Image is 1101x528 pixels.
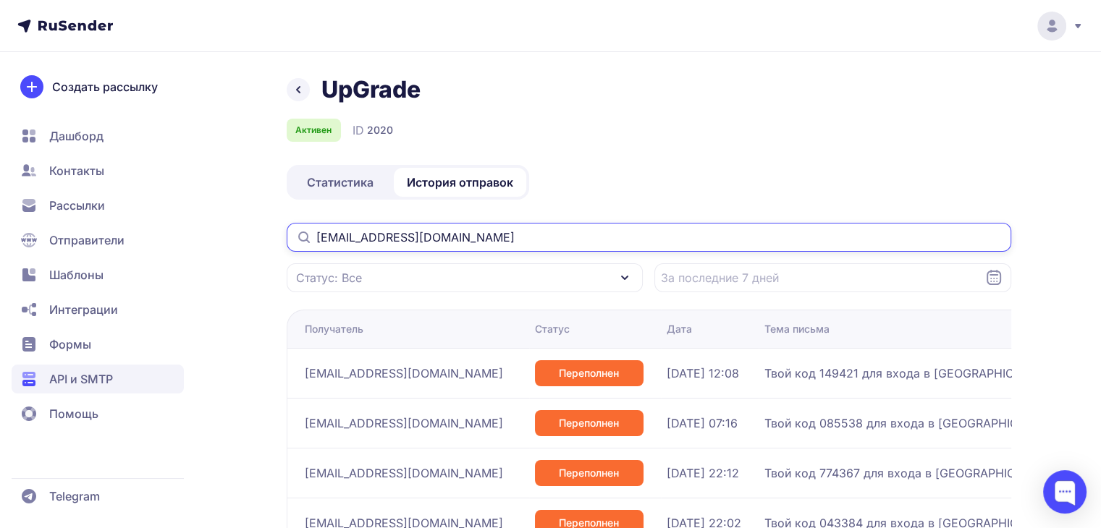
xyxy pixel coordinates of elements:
[305,464,503,482] span: [EMAIL_ADDRESS][DOMAIN_NAME]
[290,168,391,197] a: Статистика
[667,365,739,382] span: [DATE] 12:08
[407,174,513,191] span: История отправок
[52,78,158,95] span: Создать рассылку
[367,123,393,137] span: 2020
[667,464,739,482] span: [DATE] 22:12
[49,405,98,422] span: Помощь
[559,416,619,430] span: Переполнен
[12,482,184,511] a: Telegram
[321,75,421,104] h1: UpGrade
[307,174,374,191] span: Статистика
[559,366,619,380] span: Переполнен
[49,336,91,353] span: Формы
[394,168,526,197] a: История отправок
[764,322,830,336] div: Тема письма
[305,322,363,336] div: Получатель
[305,365,503,382] span: [EMAIL_ADDRESS][DOMAIN_NAME]
[49,266,104,284] span: Шаблоны
[535,322,570,336] div: Статус
[287,223,1011,252] input: Поиск
[764,414,1058,432] span: Твой код 085538 для входа в [GEOGRAPHIC_DATA]
[49,231,125,249] span: Отправители
[764,464,1055,482] span: Твой код 774367 для входа в [GEOGRAPHIC_DATA]
[305,414,503,432] span: [EMAIL_ADDRESS][DOMAIN_NAME]
[559,466,619,480] span: Переполнен
[49,487,100,505] span: Telegram
[49,127,104,145] span: Дашборд
[295,124,332,136] span: Активен
[353,122,393,139] div: ID
[49,370,113,388] span: API и SMTP
[49,162,104,179] span: Контакты
[296,269,362,286] span: Статус: Все
[764,365,1053,382] span: Твой код 149421 для входа в [GEOGRAPHIC_DATA]
[667,322,692,336] div: Дата
[49,301,118,318] span: Интеграции
[654,263,1011,292] input: Datepicker input
[667,414,738,432] span: [DATE] 07:16
[49,197,105,214] span: Рассылки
